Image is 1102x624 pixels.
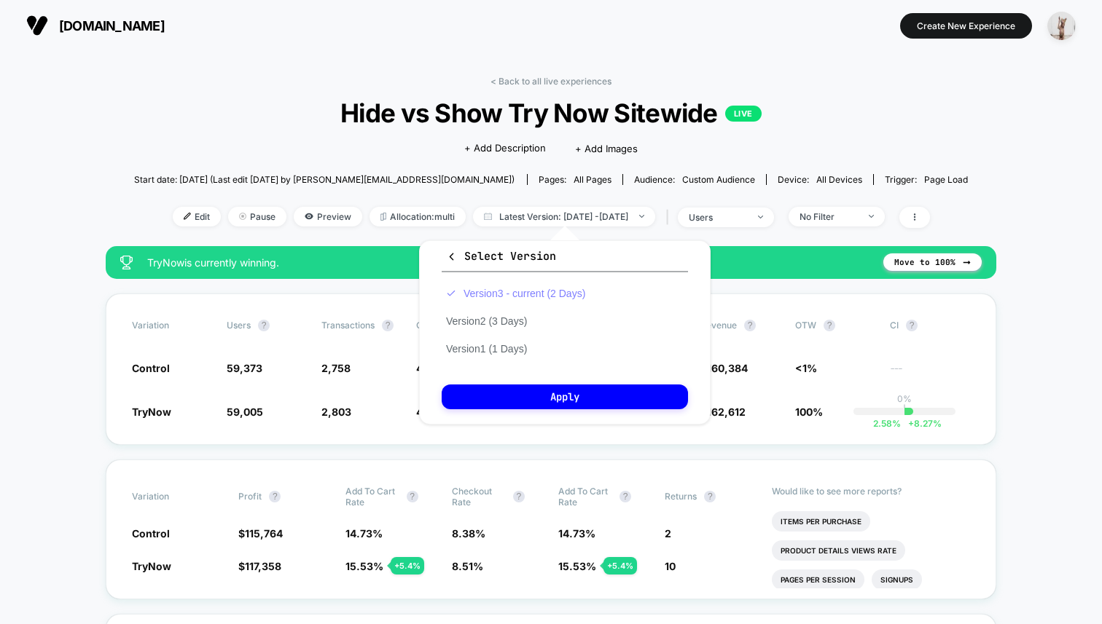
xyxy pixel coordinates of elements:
span: --- [890,364,970,375]
button: Move to 100% [883,253,982,271]
div: No Filter [800,211,858,222]
span: <1% [795,362,817,374]
span: all devices [816,174,862,185]
span: 8.38 % [452,527,485,540]
a: < Back to all live experiences [491,76,611,87]
p: Would like to see more reports? [772,486,971,497]
div: + 5.4 % [391,557,424,574]
button: ppic [1043,11,1080,41]
span: Control [132,362,170,374]
button: Apply [442,384,688,409]
p: 0% [897,393,912,404]
span: 15.53 % [345,560,383,572]
li: Product Details Views Rate [772,540,905,561]
span: Allocation: multi [370,207,466,226]
span: Add To Cart Rate [345,486,399,508]
span: 117,358 [245,560,281,572]
span: 2.58 % [873,418,901,429]
span: 59,373 [227,362,262,374]
div: Pages: [539,174,611,185]
img: ppic [1047,12,1076,40]
div: Audience: [634,174,755,185]
span: | [663,207,678,228]
p: LIVE [725,106,762,122]
li: Items Per Purchase [772,511,870,532]
span: 162,612 [707,406,746,418]
span: Device: [766,174,873,185]
span: 100% [795,406,823,418]
button: Version2 (3 Days) [442,315,531,328]
span: 2,803 [321,406,351,418]
span: 14.73 % [345,527,383,540]
img: success_star [120,256,133,269]
span: + Add Images [575,143,638,154]
span: [DOMAIN_NAME] [59,18,165,33]
button: Select Version [442,248,688,272]
span: Start date: [DATE] (Last edit [DATE] by [PERSON_NAME][EMAIL_ADDRESS][DOMAIN_NAME]) [134,174,515,185]
button: ? [269,491,281,502]
li: Pages Per Session [772,569,864,590]
span: 160,384 [707,362,748,374]
span: Checkout Rate [452,486,506,508]
span: all pages [574,174,611,185]
span: OTW [795,320,875,331]
span: users [227,320,251,331]
span: 8.51 % [452,560,483,572]
span: 2 [665,527,671,540]
span: Add To Cart Rate [558,486,612,508]
img: end [869,215,874,218]
button: ? [382,320,394,331]
button: ? [906,320,918,331]
button: ? [513,491,525,502]
button: ? [744,320,756,331]
span: Custom Audience [682,174,755,185]
img: end [239,213,246,220]
span: Returns [665,491,697,502]
img: end [639,215,644,218]
span: + Add Description [464,141,546,156]
span: 10 [665,560,676,572]
img: edit [184,213,191,220]
span: TryNow is currently winning. [147,256,869,269]
span: TryNow [132,560,171,572]
button: [DOMAIN_NAME] [22,14,169,37]
span: + [908,418,914,429]
span: Latest Version: [DATE] - [DATE] [473,207,655,226]
div: Trigger: [885,174,968,185]
span: Hide vs Show Try Now Sitewide [176,98,926,128]
span: Profit [238,491,262,502]
img: end [758,216,763,218]
span: $ [238,560,281,572]
button: Version3 - current (2 Days) [442,287,590,300]
p: | [903,404,906,415]
img: Visually logo [26,15,48,36]
li: Signups [872,569,922,590]
span: 115,764 [245,527,283,540]
span: Edit [173,207,221,226]
button: ? [258,320,270,331]
span: 15.53 % [558,560,596,572]
span: Page Load [924,174,968,185]
span: Preview [294,207,362,226]
img: rebalance [380,213,386,221]
button: Create New Experience [900,13,1032,39]
span: CI [890,320,970,331]
span: Variation [132,486,212,508]
button: Version1 (1 Days) [442,342,531,355]
span: $ [238,527,283,540]
div: + 5.4 % [603,557,637,574]
span: 59,005 [227,406,263,418]
button: ? [824,320,835,331]
span: 8.27 % [901,418,942,429]
span: TryNow [132,406,171,418]
button: ? [704,491,716,502]
span: Pause [228,207,286,226]
span: 14.73 % [558,527,595,540]
div: users [689,212,747,223]
span: Transactions [321,320,375,331]
span: 2,758 [321,362,351,374]
span: Control [132,527,170,540]
button: ? [407,491,418,502]
span: Variation [132,320,212,331]
span: Select Version [446,249,556,264]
